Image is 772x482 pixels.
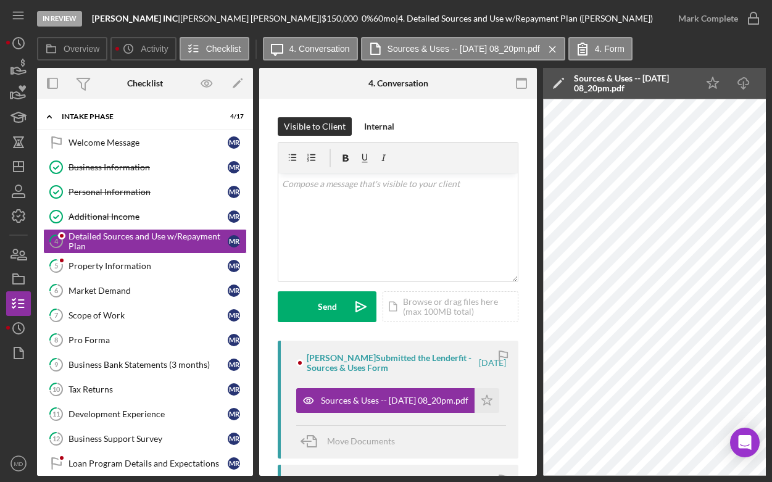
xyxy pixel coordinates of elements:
a: 4Detailed Sources and Use w/Repayment PlanMR [43,229,247,254]
div: Sources & Uses -- [DATE] 08_20pm.pdf [321,396,468,405]
div: Business Information [68,162,228,172]
button: Activity [110,37,176,60]
div: M R [228,383,240,396]
button: 4. Form [568,37,633,60]
div: Mark Complete [678,6,738,31]
tspan: 8 [54,336,58,344]
a: Loan Program Details and ExpectationsMR [43,451,247,476]
button: Sources & Uses -- [DATE] 08_20pm.pdf [296,388,499,413]
button: 4. Conversation [263,37,358,60]
div: Sources & Uses -- [DATE] 08_20pm.pdf [574,73,691,93]
tspan: 4 [54,237,59,245]
div: Additional Income [68,212,228,222]
button: Internal [358,117,401,136]
div: Market Demand [68,286,228,296]
button: Send [278,291,376,322]
div: M R [228,136,240,149]
tspan: 10 [52,385,60,393]
div: [PERSON_NAME] Submitted the Lenderfit - Sources & Uses Form [307,353,477,373]
text: MD [14,460,23,467]
a: 11Development ExperienceMR [43,402,247,426]
div: Tax Returns [68,384,228,394]
div: M R [228,285,240,297]
label: Activity [141,44,168,54]
div: Scope of Work [68,310,228,320]
div: | [92,14,180,23]
div: 4 / 17 [222,113,244,120]
label: 4. Conversation [289,44,350,54]
a: Welcome MessageMR [43,130,247,155]
div: | 4. Detailed Sources and Use w/Repayment Plan ([PERSON_NAME]) [396,14,653,23]
div: Business Support Survey [68,434,228,444]
div: M R [228,408,240,420]
label: Sources & Uses -- [DATE] 08_20pm.pdf [388,44,540,54]
time: 2025-08-16 00:20 [479,358,506,368]
div: Loan Program Details and Expectations [68,459,228,468]
label: Overview [64,44,99,54]
button: Sources & Uses -- [DATE] 08_20pm.pdf [361,37,565,60]
div: M R [228,260,240,272]
a: 8Pro FormaMR [43,328,247,352]
div: Send [318,291,337,322]
div: In Review [37,11,82,27]
a: 5Property InformationMR [43,254,247,278]
button: Visible to Client [278,117,352,136]
div: Business Bank Statements (3 months) [68,360,228,370]
div: M R [228,309,240,322]
div: Checklist [127,78,163,88]
div: M R [228,235,240,247]
a: 9Business Bank Statements (3 months)MR [43,352,247,377]
a: 10Tax ReturnsMR [43,377,247,402]
label: Checklist [206,44,241,54]
span: $150,000 [322,13,358,23]
div: Detailed Sources and Use w/Repayment Plan [68,231,228,251]
b: [PERSON_NAME] INC [92,13,178,23]
span: Move Documents [327,436,395,446]
a: Business InformationMR [43,155,247,180]
tspan: 9 [54,360,59,368]
div: [PERSON_NAME] [PERSON_NAME] | [180,14,322,23]
a: Personal InformationMR [43,180,247,204]
label: 4. Form [595,44,625,54]
button: Overview [37,37,107,60]
div: M R [228,161,240,173]
div: Open Intercom Messenger [730,428,760,457]
a: 12Business Support SurveyMR [43,426,247,451]
a: 7Scope of WorkMR [43,303,247,328]
a: Additional IncomeMR [43,204,247,229]
div: M R [228,457,240,470]
div: 4. Conversation [368,78,428,88]
div: M R [228,186,240,198]
div: Visible to Client [284,117,346,136]
tspan: 6 [54,286,59,294]
div: M R [228,433,240,445]
tspan: 11 [52,410,60,418]
div: M R [228,359,240,371]
div: Welcome Message [68,138,228,148]
div: Property Information [68,261,228,271]
div: Internal [364,117,394,136]
div: Intake Phase [62,113,213,120]
tspan: 12 [52,434,60,443]
div: 0 % [362,14,373,23]
a: 6Market DemandMR [43,278,247,303]
div: M R [228,210,240,223]
button: Move Documents [296,426,407,457]
div: Development Experience [68,409,228,419]
div: 60 mo [373,14,396,23]
button: Checklist [180,37,249,60]
tspan: 5 [54,262,58,270]
div: M R [228,334,240,346]
tspan: 7 [54,311,59,319]
div: Pro Forma [68,335,228,345]
button: Mark Complete [666,6,766,31]
button: MD [6,451,31,476]
div: Personal Information [68,187,228,197]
